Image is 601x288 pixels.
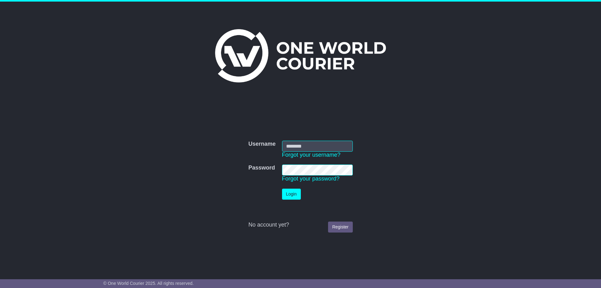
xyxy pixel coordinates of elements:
button: Login [282,189,301,200]
div: No account yet? [248,222,352,228]
img: One World [215,29,386,82]
a: Register [328,222,352,233]
label: Username [248,141,275,148]
label: Password [248,165,275,171]
a: Forgot your username? [282,152,341,158]
span: © One World Courier 2025. All rights reserved. [103,281,194,286]
a: Forgot your password? [282,175,340,182]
